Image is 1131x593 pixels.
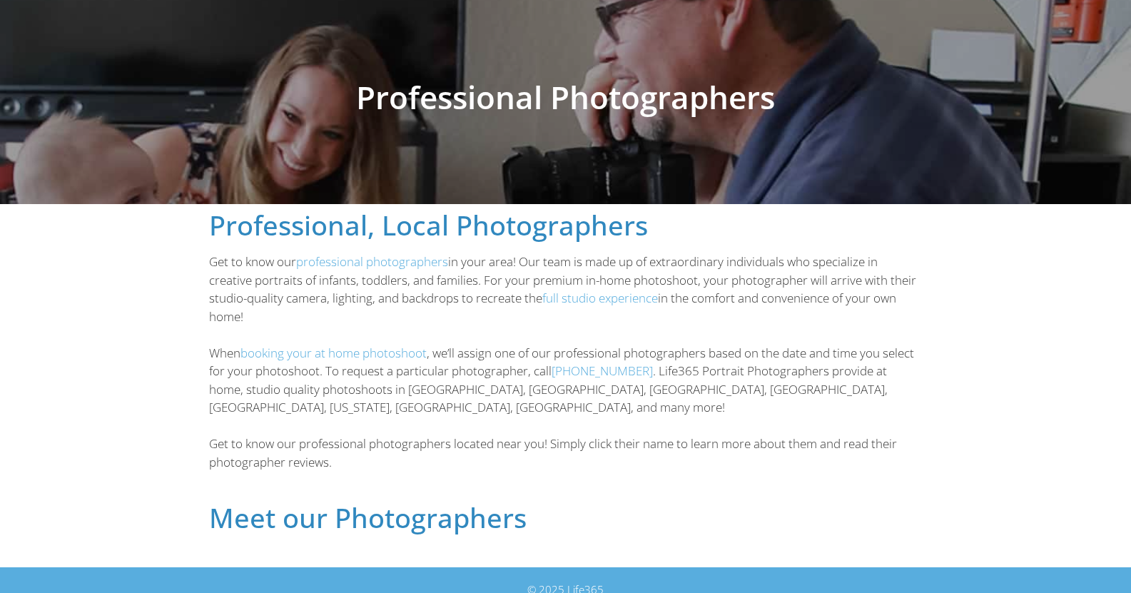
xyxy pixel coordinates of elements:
p: Get to know our professional photographers located near you! Simply click their name to learn mor... [209,435,923,471]
h2: Meet our Photographers [209,504,923,531]
p: Get to know our in your area! Our team is made up of extraordinary individuals who specialize in ... [209,253,923,325]
p: When , we’ll assign one of our professional photographers based on the date and time you select f... [209,344,923,417]
a: booking your at home photoshoot [240,345,427,361]
h1: Professional Photographers [166,81,965,113]
a: professional photographers [296,253,448,270]
h2: Professional, Local Photographers [209,211,923,238]
a: [PHONE_NUMBER] [552,363,653,379]
a: full studio experience [542,290,658,306]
